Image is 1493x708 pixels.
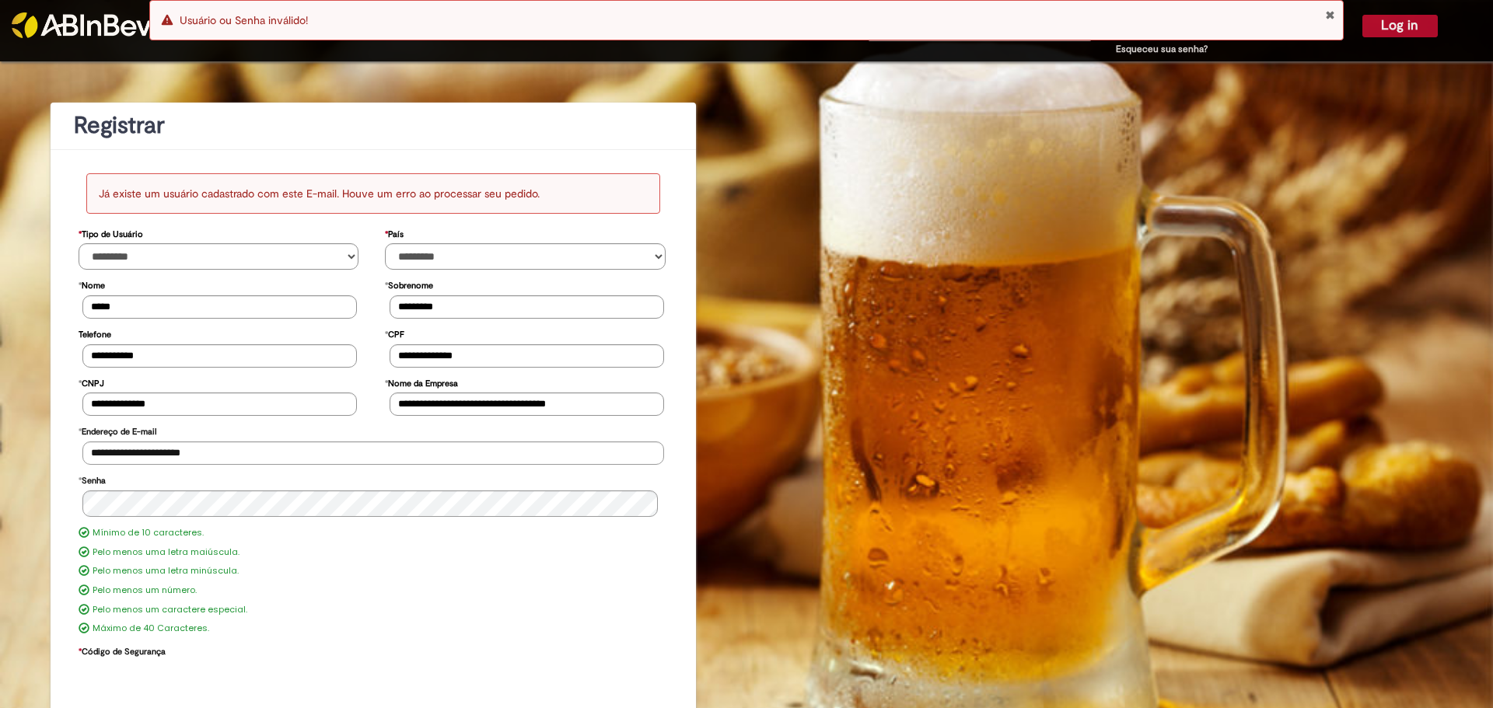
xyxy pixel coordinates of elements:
[385,273,433,295] label: Sobrenome
[93,546,240,559] label: Pelo menos uma letra maiúscula.
[1362,15,1438,37] button: Log in
[74,113,673,138] h1: Registrar
[385,371,458,393] label: Nome da Empresa
[180,13,308,27] span: Usuário ou Senha inválido!
[93,527,204,539] label: Mínimo de 10 caracteres.
[79,468,106,490] label: Senha
[1325,9,1335,21] button: Close Notification
[86,173,661,214] div: Já existe um usuário cadastrado com este E-mail. Houve um erro ao processar seu pedido.
[93,623,209,635] label: Máximo de 40 Caracteres.
[79,639,166,661] label: Código de Segurança
[93,565,239,577] label: Pelo menos uma letra minúscula.
[1116,43,1208,55] a: Esqueceu sua senha?
[79,322,111,344] label: Telefone
[79,221,143,244] label: Tipo de Usuário
[79,419,156,441] label: Endereço de E-mail
[79,371,104,393] label: CNPJ
[93,604,247,616] label: Pelo menos um caractere especial.
[385,221,404,244] label: País
[79,273,105,295] label: Nome
[93,584,197,597] label: Pelo menos um número.
[12,12,152,38] img: ABInbev-white.png
[385,322,404,344] label: CPF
